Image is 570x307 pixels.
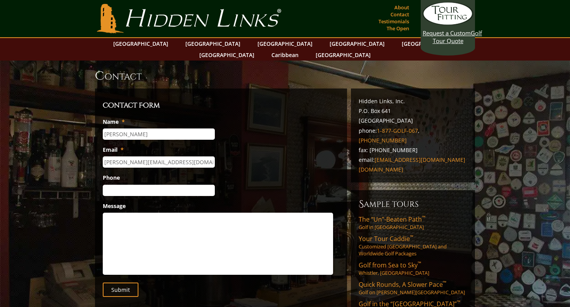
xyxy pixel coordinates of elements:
a: [GEOGRAPHIC_DATA] [181,38,244,49]
sup: ™ [410,234,413,240]
label: Name [103,118,125,125]
label: Phone [103,174,120,181]
a: [DOMAIN_NAME] [359,166,403,173]
span: Request a Custom [423,29,471,37]
span: Quick Rounds, A Slower Pace [359,280,446,289]
sup: ™ [457,299,460,305]
a: [GEOGRAPHIC_DATA] [195,49,258,61]
a: The Open [385,23,411,34]
a: Contact [389,9,411,20]
sup: ™ [422,214,425,221]
a: [GEOGRAPHIC_DATA] [326,38,389,49]
a: Request a CustomGolf Tour Quote [423,2,473,45]
a: Your Tour Caddie™Customized [GEOGRAPHIC_DATA] and Worldwide Golf Packages [359,234,467,257]
sup: ™ [443,279,446,286]
h3: Contact Form [103,100,339,111]
input: Submit [103,283,138,297]
span: Your Tour Caddie [359,234,413,243]
a: Testimonials [377,16,411,27]
h1: Contact [95,68,475,84]
a: Golf from Sea to Sky™Whistler, [GEOGRAPHIC_DATA] [359,261,467,276]
span: The “Un”-Beaten Path [359,215,425,224]
h6: Sample Tours [359,198,467,210]
a: [GEOGRAPHIC_DATA] [254,38,316,49]
a: The “Un”-Beaten Path™Golf in [GEOGRAPHIC_DATA] [359,215,467,231]
a: [PHONE_NUMBER] [359,137,407,144]
a: 1-877-GOLF-067 [377,127,418,134]
label: Email [103,146,124,153]
a: [EMAIL_ADDRESS][DOMAIN_NAME] [375,156,465,163]
a: Quick Rounds, A Slower Pace™Golf on [PERSON_NAME][GEOGRAPHIC_DATA] [359,280,467,296]
a: About [392,2,411,13]
label: Message [103,203,126,210]
p: Hidden Links, Inc. P.O. Box 641 [GEOGRAPHIC_DATA] phone: , fax: [PHONE_NUMBER] email: [359,96,467,175]
a: [GEOGRAPHIC_DATA] [398,38,461,49]
a: Caribbean [268,49,302,61]
a: [GEOGRAPHIC_DATA] [312,49,375,61]
sup: ™ [418,260,421,267]
a: [GEOGRAPHIC_DATA] [109,38,172,49]
span: Golf from Sea to Sky [359,261,421,269]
